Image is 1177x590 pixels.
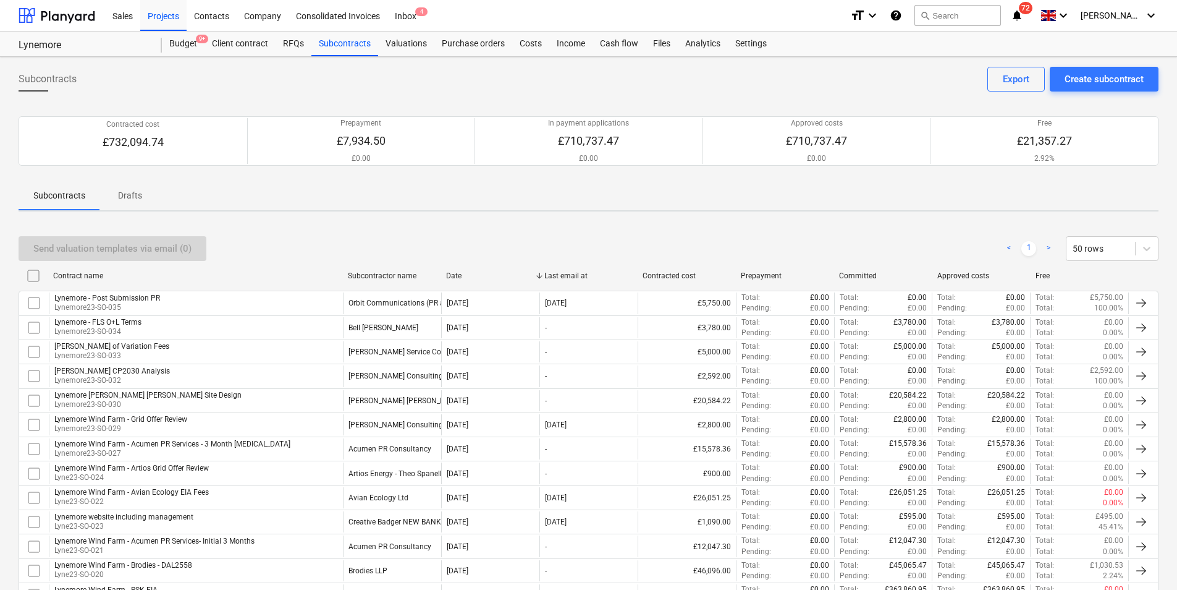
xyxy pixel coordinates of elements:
div: Subcontractor name [348,271,436,280]
div: Create subcontract [1065,71,1144,87]
p: Total : [840,293,858,303]
p: £0.00 [548,153,629,164]
p: £21,357.27 [1017,134,1072,148]
p: £0.00 [1006,522,1025,532]
p: £26,051.25 [987,487,1025,498]
p: Lynemore23-SO-030 [54,400,242,410]
p: £0.00 [810,401,829,411]
div: Income [549,32,593,56]
button: Search [914,5,1001,26]
p: Total : [741,317,760,328]
p: Lyne23-SO-022 [54,497,209,507]
div: £2,800.00 [638,414,736,435]
p: Approved costs [786,118,847,129]
p: Total : [741,463,760,473]
div: Costs [512,32,549,56]
p: £0.00 [908,366,927,376]
a: Cash flow [593,32,646,56]
p: Total : [1036,401,1054,411]
p: £0.00 [810,463,829,473]
p: Pending : [741,425,771,435]
p: £0.00 [908,449,927,460]
p: £15,578.36 [987,438,1025,449]
a: Purchase orders [434,32,512,56]
p: £0.00 [810,390,829,401]
p: £0.00 [810,352,829,362]
p: £732,094.74 [103,135,164,150]
div: £5,000.00 [638,341,736,362]
p: £5,000.00 [992,341,1025,352]
p: Total : [1036,425,1054,435]
p: Pending : [840,352,869,362]
p: £0.00 [908,425,927,435]
p: £0.00 [1104,487,1123,498]
p: £0.00 [908,522,927,532]
a: Analytics [678,32,728,56]
a: Page 1 is your current page [1021,241,1036,256]
p: Free [1017,118,1072,129]
p: 0.00% [1103,352,1123,362]
p: Total : [741,366,760,376]
p: Total : [840,341,858,352]
p: In payment applications [548,118,629,129]
div: [DATE] [447,299,468,307]
div: £2,592.00 [638,366,736,387]
p: Total : [840,390,858,401]
p: Total : [1036,498,1054,508]
p: £0.00 [810,511,829,522]
div: Blake Clough Consulting [348,372,443,380]
p: Pending : [937,498,967,508]
div: [DATE] [447,445,468,453]
div: Files [646,32,678,56]
p: £0.00 [1006,293,1025,303]
p: Total : [840,414,858,425]
p: £0.00 [810,414,829,425]
div: £5,750.00 [638,293,736,314]
a: Client contract [205,32,276,56]
span: 72 [1019,2,1032,14]
div: Creative Badger NEW BANK [348,518,441,526]
p: Total : [937,511,956,522]
p: Total : [1036,293,1054,303]
div: - [545,372,547,380]
button: Create subcontract [1050,67,1158,92]
p: Pending : [840,303,869,314]
p: £0.00 [810,474,829,484]
p: £0.00 [810,303,829,314]
div: [DATE] [545,518,567,526]
p: Total : [1036,449,1054,460]
div: £12,047.30 [638,536,736,557]
p: Total : [1036,511,1054,522]
p: Pending : [741,352,771,362]
div: [DATE] [447,421,468,429]
p: 2.92% [1017,153,1072,164]
p: Total : [741,414,760,425]
div: [DATE] [447,494,468,502]
div: [DATE] [447,372,468,380]
div: Approved costs [937,271,1026,280]
p: £26,051.25 [889,487,927,498]
p: Total : [1036,352,1054,362]
p: £0.00 [810,425,829,435]
i: keyboard_arrow_down [865,8,880,23]
p: Total : [1036,474,1054,484]
p: £2,800.00 [992,414,1025,425]
p: Lyne23-SO-024 [54,472,209,483]
a: Budget9+ [162,32,205,56]
p: £3,780.00 [992,317,1025,328]
p: £0.00 [810,293,829,303]
p: Pending : [741,522,771,532]
iframe: Chat Widget [1115,531,1177,590]
a: RFQs [276,32,311,56]
p: Pending : [937,352,967,362]
p: 0.00% [1103,449,1123,460]
div: Lynemore website including management [54,513,193,521]
p: Pending : [937,303,967,314]
div: - [545,469,547,478]
p: Total : [937,414,956,425]
div: Free [1036,271,1124,280]
p: Total : [1036,376,1054,387]
a: Settings [728,32,774,56]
